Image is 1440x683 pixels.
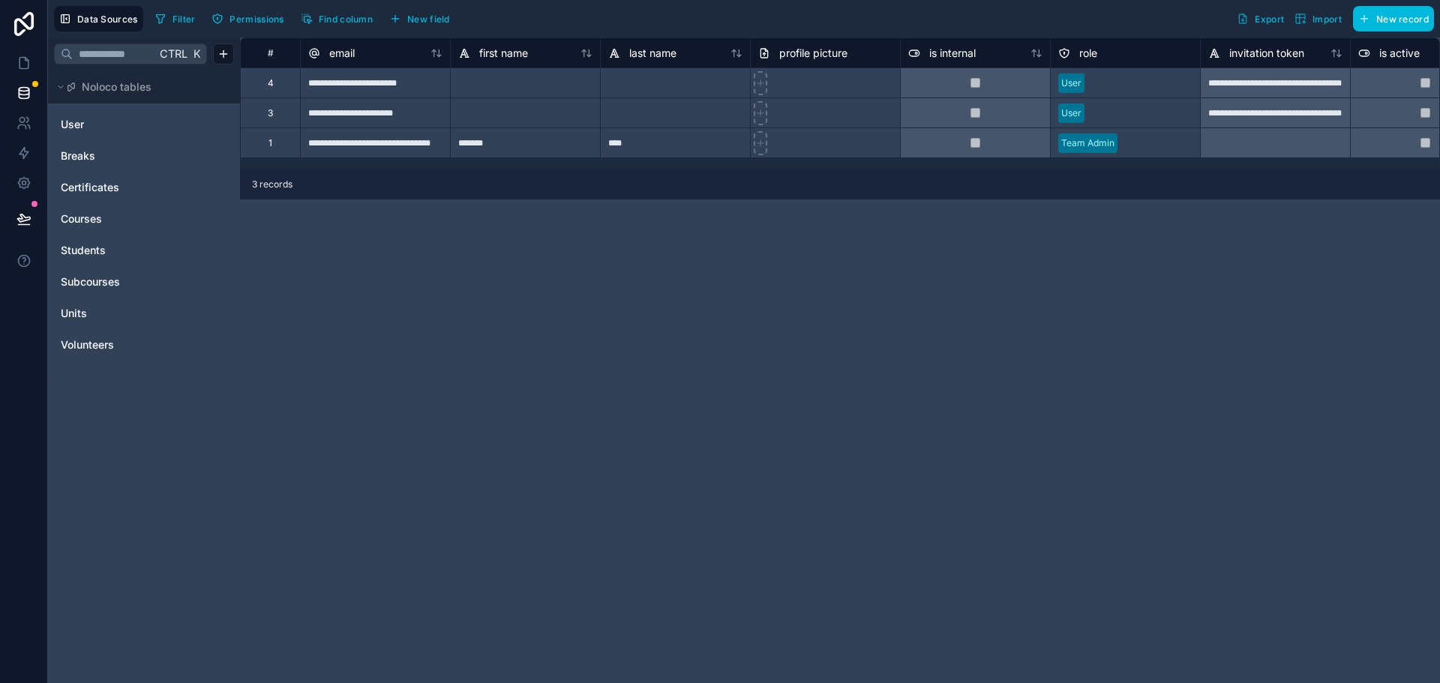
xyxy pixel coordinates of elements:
[61,148,182,163] a: Breaks
[1061,106,1081,120] div: User
[1347,6,1434,31] a: New record
[61,274,120,289] span: Subcourses
[229,13,283,25] span: Permissions
[77,13,138,25] span: Data Sources
[61,306,182,321] a: Units
[158,44,189,63] span: Ctrl
[54,238,234,262] div: Students
[1229,46,1304,61] span: invitation token
[629,46,676,61] span: last name
[61,211,102,226] span: Courses
[149,7,201,30] button: Filter
[61,180,119,195] span: Certificates
[779,46,847,61] span: profile picture
[82,79,151,94] span: Noloco tables
[407,13,450,25] span: New field
[319,13,373,25] span: Find column
[1255,13,1284,25] span: Export
[1289,6,1347,31] button: Import
[268,77,274,89] div: 4
[384,7,455,30] button: New field
[61,274,182,289] a: Subcourses
[61,211,182,226] a: Courses
[61,243,182,258] a: Students
[1079,46,1097,61] span: role
[268,107,273,119] div: 3
[54,333,234,357] div: Volunteers
[61,180,182,195] a: Certificates
[1353,6,1434,31] button: New record
[54,175,234,199] div: Certificates
[61,117,182,132] a: User
[929,46,976,61] span: is internal
[252,47,289,58] div: #
[61,337,182,352] a: Volunteers
[1061,76,1081,90] div: User
[191,49,202,59] span: K
[54,301,234,325] div: Units
[61,306,87,321] span: Units
[54,270,234,294] div: Subcourses
[268,137,272,149] div: 1
[1231,6,1289,31] button: Export
[206,7,289,30] button: Permissions
[1379,46,1420,61] span: is active
[54,144,234,168] div: Breaks
[1376,13,1429,25] span: New record
[61,117,84,132] span: User
[1312,13,1342,25] span: Import
[295,7,378,30] button: Find column
[54,76,225,97] button: Noloco tables
[479,46,528,61] span: first name
[206,7,295,30] a: Permissions
[61,243,106,258] span: Students
[54,112,234,136] div: User
[61,148,95,163] span: Breaks
[54,207,234,231] div: Courses
[54,6,143,31] button: Data Sources
[1061,136,1114,150] div: Team Admin
[252,178,292,190] span: 3 records
[61,337,114,352] span: Volunteers
[172,13,196,25] span: Filter
[329,46,355,61] span: email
